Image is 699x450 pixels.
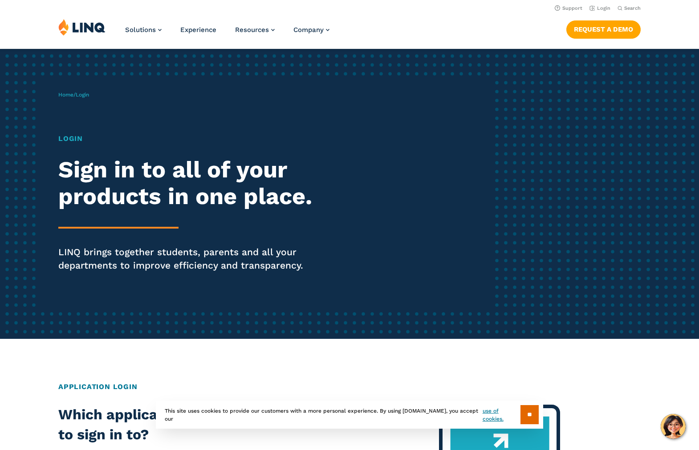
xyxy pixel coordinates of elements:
[555,5,582,11] a: Support
[58,92,89,98] span: /
[125,26,162,34] a: Solutions
[566,19,641,38] nav: Button Navigation
[618,5,641,12] button: Open Search Bar
[156,401,543,429] div: This site uses cookies to provide our customers with a more personal experience. By using [DOMAIN...
[58,19,106,36] img: LINQ | K‑12 Software
[58,133,328,144] h1: Login
[624,5,641,11] span: Search
[125,26,156,34] span: Solutions
[125,19,329,48] nav: Primary Navigation
[58,92,73,98] a: Home
[293,26,329,34] a: Company
[483,407,520,423] a: use of cookies.
[566,20,641,38] a: Request a Demo
[235,26,275,34] a: Resources
[589,5,610,11] a: Login
[58,157,328,210] h2: Sign in to all of your products in one place.
[58,245,328,272] p: LINQ brings together students, parents and all your departments to improve efficiency and transpa...
[180,26,216,34] a: Experience
[58,405,291,445] h2: Which application would you like to sign in to?
[661,414,686,439] button: Hello, have a question? Let’s chat.
[235,26,269,34] span: Resources
[58,382,641,392] h2: Application Login
[293,26,324,34] span: Company
[76,92,89,98] span: Login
